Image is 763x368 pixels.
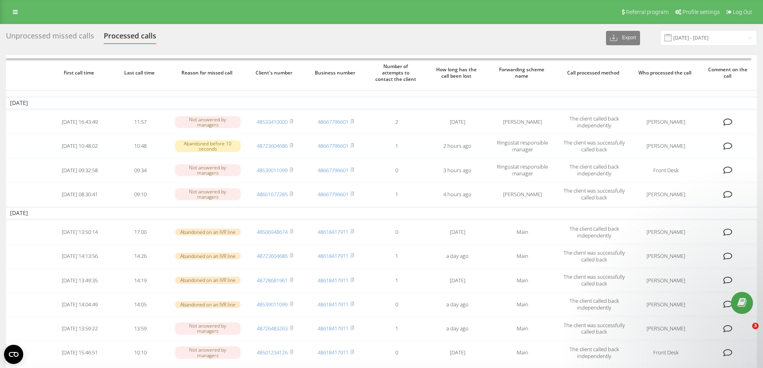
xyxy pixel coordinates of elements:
[557,269,631,292] td: The client was successfully called back
[175,164,241,176] div: Not answered by managers
[557,245,631,267] td: The client was successfully called back
[682,9,720,15] span: Profile settings
[631,183,701,205] td: [PERSON_NAME]
[638,70,693,76] span: Who processed the call
[557,293,631,316] td: The client called back independently
[49,221,110,243] td: [DATE] 13:50:14
[427,159,488,181] td: 3 hours ago
[6,207,757,219] td: [DATE]
[110,135,171,157] td: 10:48
[110,317,171,340] td: 13:59
[631,341,701,364] td: Front Desk
[733,9,752,15] span: Log Out
[175,116,241,128] div: Not answered by managers
[427,183,488,205] td: 4 hours ago
[434,66,481,79] span: How long has the call been lost
[488,293,557,316] td: Main
[366,135,427,157] td: 1
[488,317,557,340] td: Main
[257,228,288,235] a: 48506948674
[318,167,348,174] a: 48667796601
[318,349,348,356] a: 48618417911
[4,345,23,364] button: Open CMP widget
[49,245,110,267] td: [DATE] 14:13:56
[257,118,288,125] a: 48533410000
[427,341,488,364] td: [DATE]
[631,111,701,133] td: [PERSON_NAME]
[488,135,557,157] td: Ringostat responsible manager
[318,142,348,149] a: 48667796601
[707,66,751,79] span: Comment on the call
[49,135,110,157] td: [DATE] 10:48:02
[110,341,171,364] td: 10:10
[557,341,631,364] td: The client called back independently
[257,142,288,149] a: 48723604686
[110,269,171,292] td: 14:19
[488,111,557,133] td: [PERSON_NAME]
[495,66,550,79] span: Forwarding scheme name
[366,159,427,181] td: 0
[427,293,488,316] td: a day ago
[366,293,427,316] td: 0
[49,293,110,316] td: [DATE] 14:04:49
[427,135,488,157] td: 2 hours ago
[178,70,238,76] span: Reason for missed call
[56,70,104,76] span: First call time
[257,325,288,332] a: 48726483263
[631,159,701,181] td: Front Desk
[427,317,488,340] td: a day ago
[557,111,631,133] td: The client called back independently
[373,63,421,82] span: Number of attempts to contact the client
[312,70,360,76] span: Business number
[257,277,288,284] a: 48728681961
[318,301,348,308] a: 48618417911
[110,159,171,181] td: 09:34
[427,221,488,243] td: [DATE]
[488,341,557,364] td: Main
[175,346,241,358] div: Not answered by managers
[257,301,288,308] a: 48539011099
[427,269,488,292] td: [DATE]
[175,253,241,259] div: Abandoned on an IVR line
[318,252,348,259] a: 48618417911
[175,301,241,308] div: Abandoned on an IVR line
[427,245,488,267] td: a day ago
[736,323,755,342] iframe: Intercom live chat
[318,118,348,125] a: 48667796601
[175,277,241,284] div: Abandoned on an IVR line
[175,188,241,200] div: Not answered by managers
[631,221,701,243] td: [PERSON_NAME]
[6,97,757,109] td: [DATE]
[488,221,557,243] td: Main
[318,325,348,332] a: 48618417911
[366,245,427,267] td: 1
[366,317,427,340] td: 1
[49,317,110,340] td: [DATE] 13:59:22
[49,159,110,181] td: [DATE] 09:32:58
[110,183,171,205] td: 09:10
[488,245,557,267] td: Main
[175,322,241,334] div: Not answered by managers
[626,9,668,15] span: Referral program
[366,269,427,292] td: 1
[257,167,288,174] a: 48539011099
[252,70,299,76] span: Client's number
[557,159,631,181] td: The client called back independently
[565,70,624,76] span: Call processed method
[366,111,427,133] td: 2
[366,221,427,243] td: 0
[557,317,631,340] td: The client was successfully called back
[110,245,171,267] td: 14:26
[557,183,631,205] td: The client was successfully called back
[318,191,348,198] a: 48667796601
[110,111,171,133] td: 11:57
[606,31,640,45] button: Export
[318,228,348,235] a: 48618417911
[257,252,288,259] a: 48723604686
[488,159,557,181] td: Ringostat responsible manager
[257,349,288,356] a: 48501234126
[49,341,110,364] td: [DATE] 15:46:51
[631,245,701,267] td: [PERSON_NAME]
[104,32,156,44] div: Processed calls
[557,135,631,157] td: The client was successfully called back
